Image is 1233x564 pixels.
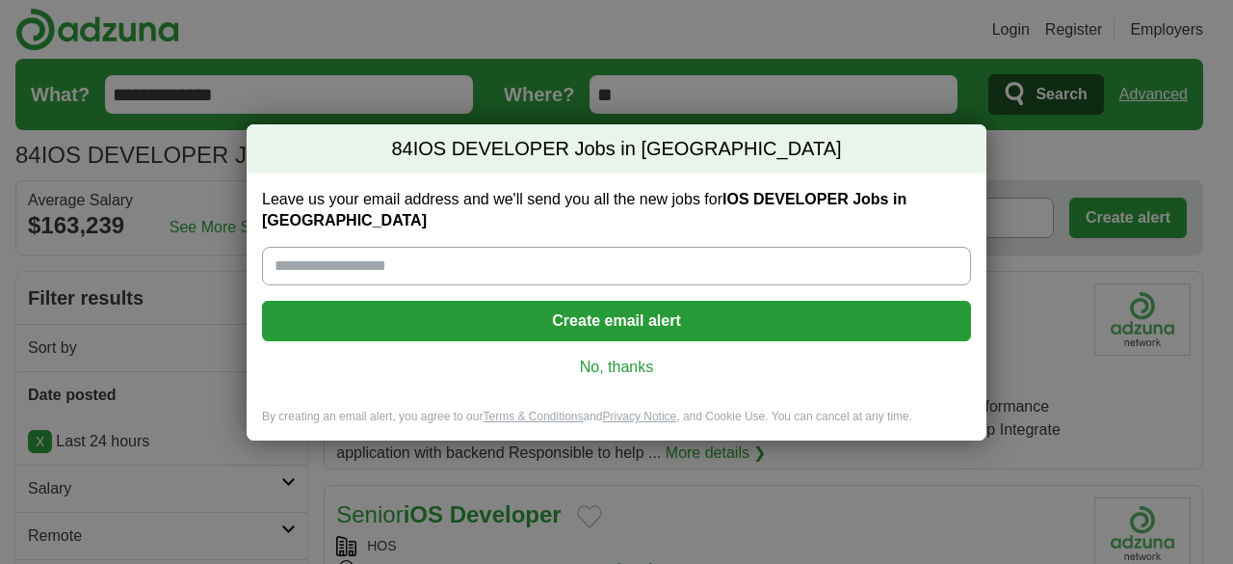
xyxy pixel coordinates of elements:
[277,357,956,378] a: No, thanks
[391,136,412,163] span: 84
[483,410,583,423] a: Terms & Conditions
[247,124,986,175] h2: IOS DEVELOPER Jobs in [GEOGRAPHIC_DATA]
[247,409,986,441] div: By creating an email alert, you agree to our and , and Cookie Use. You can cancel at any time.
[603,410,677,423] a: Privacy Notice
[262,301,971,341] button: Create email alert
[262,189,971,231] label: Leave us your email address and we'll send you all the new jobs for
